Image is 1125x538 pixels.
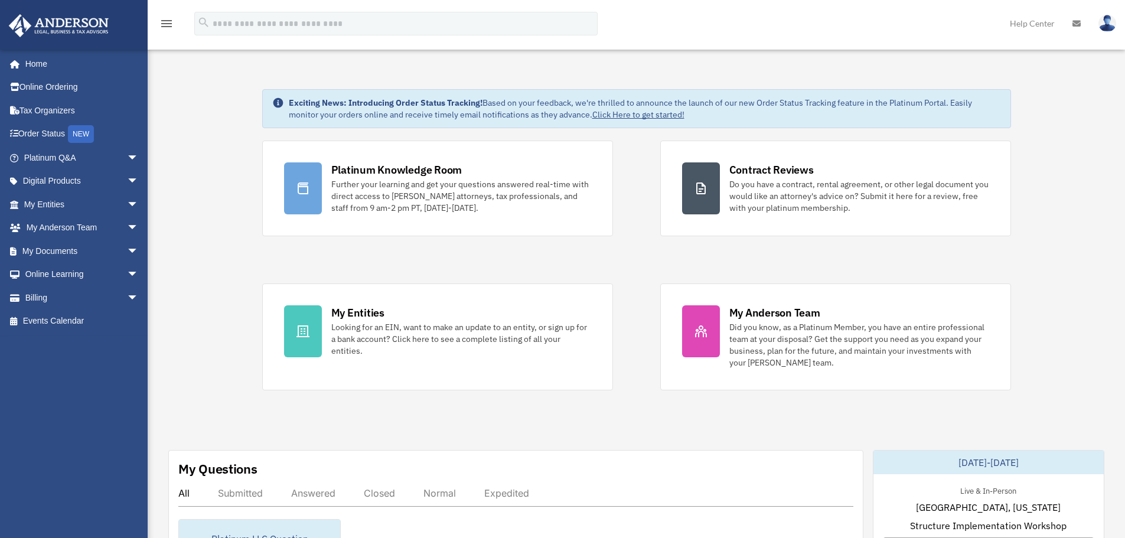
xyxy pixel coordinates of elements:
div: Looking for an EIN, want to make an update to an entity, or sign up for a bank account? Click her... [331,321,591,357]
img: Anderson Advisors Platinum Portal [5,14,112,37]
span: arrow_drop_down [127,286,151,310]
div: My Anderson Team [729,305,820,320]
div: Do you have a contract, rental agreement, or other legal document you would like an attorney's ad... [729,178,989,214]
span: Structure Implementation Workshop [910,519,1067,533]
div: Platinum Knowledge Room [331,162,462,177]
span: arrow_drop_down [127,239,151,263]
span: arrow_drop_down [127,263,151,287]
div: Normal [423,487,456,499]
div: [DATE]-[DATE] [873,451,1104,474]
a: My Documentsarrow_drop_down [8,239,156,263]
a: Tax Organizers [8,99,156,122]
i: menu [159,17,174,31]
img: User Pic [1098,15,1116,32]
div: Based on your feedback, we're thrilled to announce the launch of our new Order Status Tracking fe... [289,97,1001,120]
strong: Exciting News: Introducing Order Status Tracking! [289,97,482,108]
a: Order StatusNEW [8,122,156,146]
div: My Questions [178,460,257,478]
div: Live & In-Person [951,484,1026,496]
div: All [178,487,190,499]
span: [GEOGRAPHIC_DATA], [US_STATE] [916,500,1061,514]
span: arrow_drop_down [127,146,151,170]
div: NEW [68,125,94,143]
div: Did you know, as a Platinum Member, you have an entire professional team at your disposal? Get th... [729,321,989,369]
span: arrow_drop_down [127,169,151,194]
a: Contract Reviews Do you have a contract, rental agreement, or other legal document you would like... [660,141,1011,236]
div: My Entities [331,305,384,320]
a: menu [159,21,174,31]
a: Click Here to get started! [592,109,684,120]
div: Answered [291,487,335,499]
a: Online Learningarrow_drop_down [8,263,156,286]
div: Further your learning and get your questions answered real-time with direct access to [PERSON_NAM... [331,178,591,214]
div: Submitted [218,487,263,499]
a: My Anderson Teamarrow_drop_down [8,216,156,240]
span: arrow_drop_down [127,216,151,240]
a: Home [8,52,151,76]
i: search [197,16,210,29]
div: Closed [364,487,395,499]
a: Platinum Knowledge Room Further your learning and get your questions answered real-time with dire... [262,141,613,236]
div: Expedited [484,487,529,499]
div: Contract Reviews [729,162,814,177]
a: My Entities Looking for an EIN, want to make an update to an entity, or sign up for a bank accoun... [262,283,613,390]
a: Online Ordering [8,76,156,99]
a: Platinum Q&Aarrow_drop_down [8,146,156,169]
a: My Entitiesarrow_drop_down [8,193,156,216]
span: arrow_drop_down [127,193,151,217]
a: Events Calendar [8,309,156,333]
a: Digital Productsarrow_drop_down [8,169,156,193]
a: My Anderson Team Did you know, as a Platinum Member, you have an entire professional team at your... [660,283,1011,390]
a: Billingarrow_drop_down [8,286,156,309]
